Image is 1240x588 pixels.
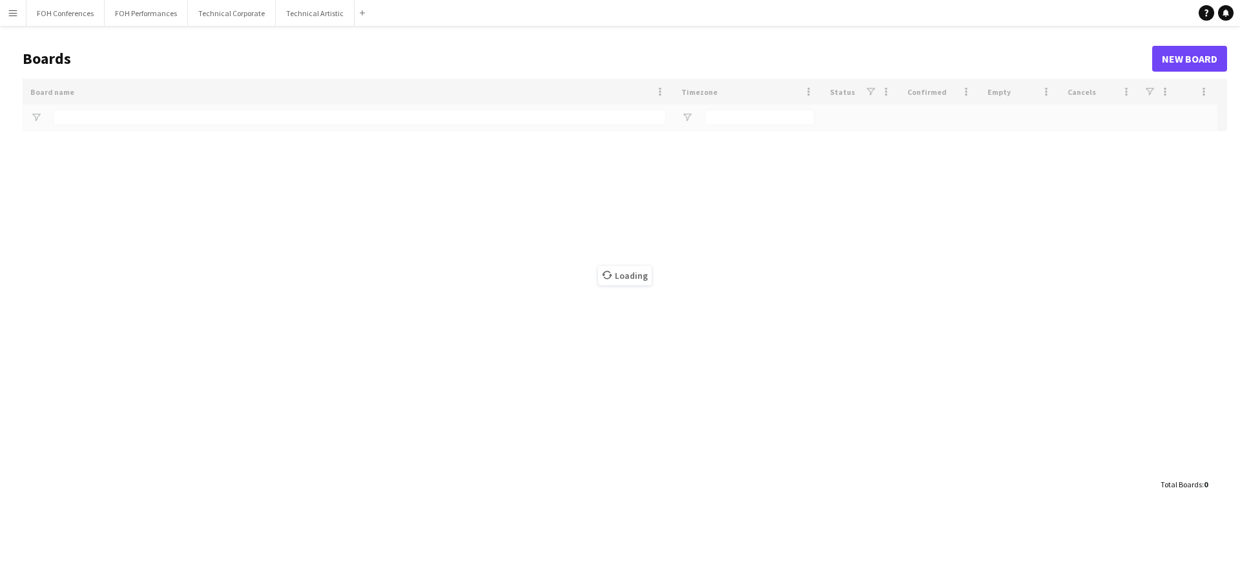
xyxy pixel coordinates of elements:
[276,1,355,26] button: Technical Artistic
[1161,480,1202,489] span: Total Boards
[105,1,188,26] button: FOH Performances
[23,49,1152,68] h1: Boards
[188,1,276,26] button: Technical Corporate
[1204,480,1208,489] span: 0
[1161,472,1208,497] div: :
[26,1,105,26] button: FOH Conferences
[598,266,652,285] span: Loading
[1152,46,1227,72] a: New Board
